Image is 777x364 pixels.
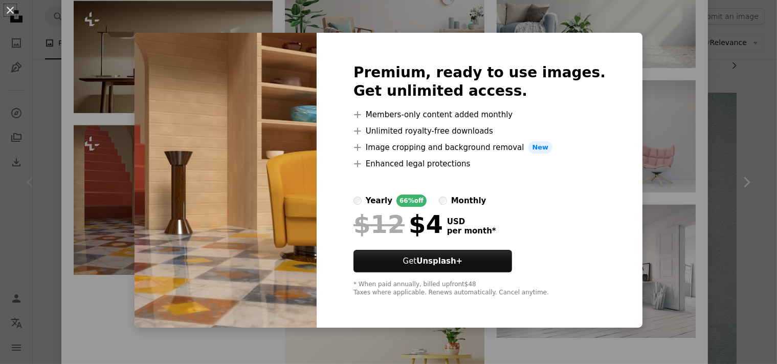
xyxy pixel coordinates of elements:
strong: Unsplash+ [416,256,462,266]
input: monthly [439,197,447,205]
span: New [528,141,553,154]
div: monthly [451,195,486,207]
div: * When paid annually, billed upfront $48 Taxes where applicable. Renews automatically. Cancel any... [353,281,606,297]
h2: Premium, ready to use images. Get unlimited access. [353,63,606,100]
li: Enhanced legal protections [353,158,606,170]
input: yearly66%off [353,197,362,205]
li: Members-only content added monthly [353,109,606,121]
div: $4 [353,211,443,238]
span: USD [447,217,496,226]
button: GetUnsplash+ [353,250,512,272]
div: 66% off [396,195,427,207]
li: Unlimited royalty-free downloads [353,125,606,137]
img: premium_photo-1678170313442-5474acac84d7 [135,33,317,328]
span: per month * [447,226,496,235]
li: Image cropping and background removal [353,141,606,154]
div: yearly [366,195,392,207]
span: $12 [353,211,405,238]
